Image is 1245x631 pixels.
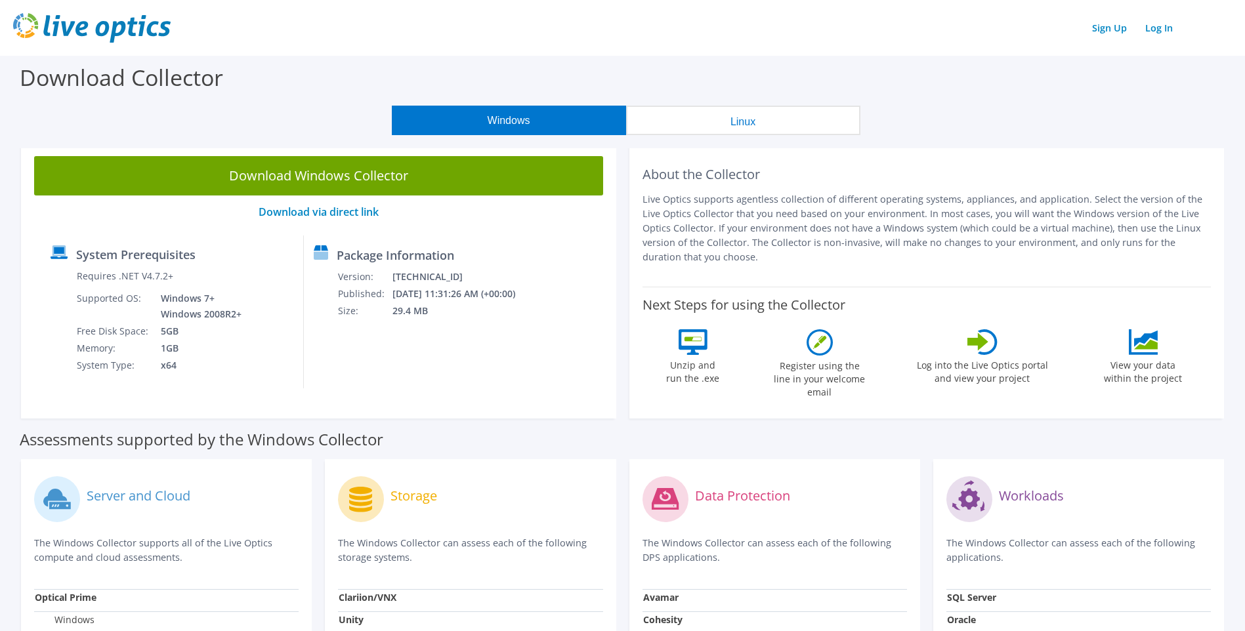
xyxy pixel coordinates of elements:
td: Memory: [76,340,151,357]
a: Log In [1139,18,1179,37]
label: Register using the line in your welcome email [770,356,869,399]
label: View your data within the project [1096,355,1191,385]
label: Data Protection [695,489,790,502]
strong: Avamar [643,591,679,603]
td: Published: [337,285,392,302]
td: Size: [337,302,392,319]
td: 29.4 MB [392,302,533,319]
td: Supported OS: [76,290,151,323]
strong: Optical Prime [35,591,96,603]
button: Linux [626,106,860,135]
td: 1GB [151,340,244,357]
strong: Unity [339,613,364,626]
label: Package Information [337,249,454,262]
strong: Cohesity [643,613,683,626]
p: The Windows Collector can assess each of the following DPS applications. [643,536,907,565]
strong: SQL Server [947,591,996,603]
strong: Clariion/VNX [339,591,396,603]
label: Next Steps for using the Collector [643,297,845,313]
td: 5GB [151,323,244,340]
td: System Type: [76,357,151,374]
label: Server and Cloud [87,489,190,502]
label: Storage [390,489,437,502]
label: Workloads [999,489,1064,502]
a: Download Windows Collector [34,156,603,195]
a: Sign Up [1086,18,1133,37]
label: Log into the Live Optics portal and view your project [916,355,1049,385]
a: Download via direct link [259,205,379,219]
p: Live Optics supports agentless collection of different operating systems, appliances, and applica... [643,192,1212,264]
p: The Windows Collector can assess each of the following storage systems. [338,536,602,565]
h2: About the Collector [643,167,1212,182]
td: Windows 7+ Windows 2008R2+ [151,290,244,323]
img: live_optics_svg.svg [13,13,171,43]
p: The Windows Collector supports all of the Live Optics compute and cloud assessments. [34,536,299,565]
label: Assessments supported by the Windows Collector [20,433,383,446]
td: x64 [151,357,244,374]
td: [TECHNICAL_ID] [392,268,533,285]
strong: Oracle [947,613,976,626]
td: [DATE] 11:31:26 AM (+00:00) [392,285,533,302]
label: System Prerequisites [76,248,196,261]
label: Requires .NET V4.7.2+ [77,270,173,283]
td: Free Disk Space: [76,323,151,340]
p: The Windows Collector can assess each of the following applications. [946,536,1211,565]
label: Download Collector [20,62,223,92]
label: Unzip and run the .exe [663,355,723,385]
td: Version: [337,268,392,285]
label: Windows [35,613,95,626]
button: Windows [392,106,626,135]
